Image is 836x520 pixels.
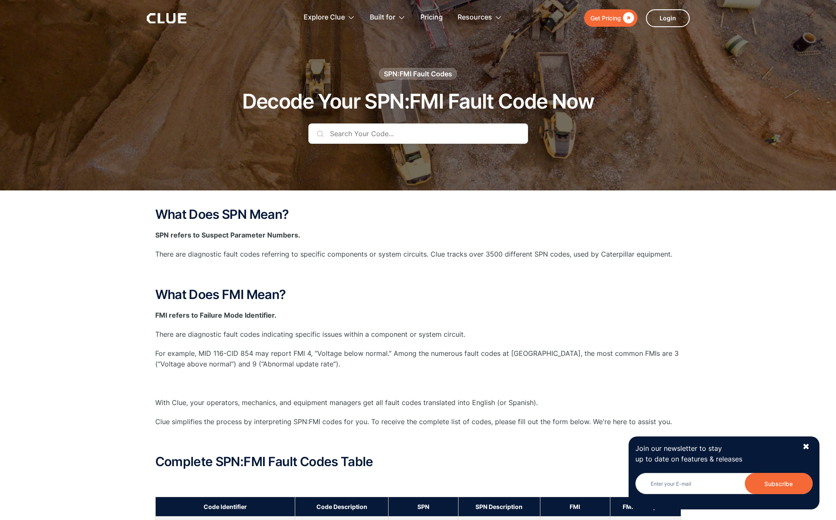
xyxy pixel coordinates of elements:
[155,378,681,389] p: ‍
[458,497,540,516] th: SPN Description
[621,13,634,23] div: 
[155,455,681,469] h2: Complete SPN:FMI Fault Codes Table
[384,69,452,78] div: SPN:FMI Fault Codes
[646,9,690,27] a: Login
[155,348,681,369] p: For example, MID 116-CID 854 may report FMI 4, “Voltage below normal.” Among the numerous fault c...
[370,4,405,31] div: Built for
[584,9,637,27] a: Get Pricing
[635,473,813,494] input: Enter your E-mail
[745,473,813,494] input: Subscribe
[155,207,681,221] h2: What Does SPN Mean?
[155,417,681,427] p: Clue simplifies the process by interpreting SPN:FMI codes for you. To receive the complete list o...
[304,4,355,31] div: Explore Clue
[295,497,388,516] th: Code Description
[155,249,681,260] p: There are diagnostic fault codes referring to specific components or system circuits. Clue tracks...
[155,329,681,340] p: There are diagnostic fault codes indicating specific issues within a component or system circuit.
[420,4,443,31] a: Pricing
[610,497,681,516] th: FMI Description
[458,4,492,31] div: Resources
[155,311,277,319] strong: FMI refers to Failure Mode Identifier.
[155,231,300,239] strong: SPN refers to Suspect Parameter Numbers.
[635,443,795,464] p: Join our newsletter to stay up to date on features & releases
[304,4,345,31] div: Explore Clue
[155,288,681,302] h2: What Does FMI Mean?
[540,497,610,516] th: FMI
[155,497,295,516] th: Code Identifier
[458,4,502,31] div: Resources
[590,13,621,23] div: Get Pricing
[155,436,681,446] p: ‍
[388,497,458,516] th: SPN
[242,90,594,113] h1: Decode Your SPN:FMI Fault Code Now
[308,123,528,144] input: Search Your Code...
[370,4,395,31] div: Built for
[635,473,813,503] form: Newsletter
[802,442,810,452] div: ✖
[155,477,681,488] p: ‍
[155,397,681,408] p: With Clue, your operators, mechanics, and equipment managers get all fault codes translated into ...
[155,268,681,279] p: ‍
